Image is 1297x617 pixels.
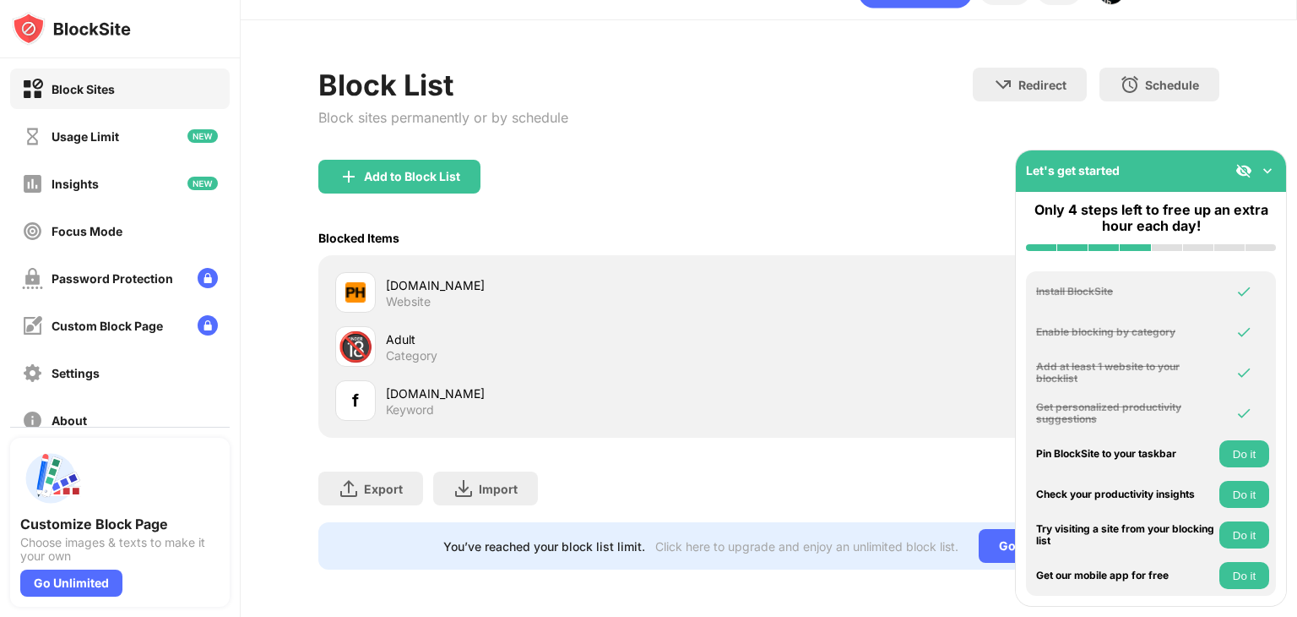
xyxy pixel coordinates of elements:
[22,410,43,431] img: about-off.svg
[386,348,437,363] div: Category
[1219,521,1269,549] button: Do it
[198,268,218,288] img: lock-menu.svg
[1036,401,1215,426] div: Get personalized productivity suggestions
[22,126,43,147] img: time-usage-off.svg
[345,282,366,303] img: favicons
[1219,440,1269,467] button: Do it
[20,516,220,532] div: Customize Block Page
[22,79,43,100] img: block-on.svg
[318,68,568,102] div: Block List
[20,570,122,597] div: Go Unlimited
[22,268,43,289] img: password-protection-off.svg
[364,170,460,183] div: Add to Block List
[1036,326,1215,338] div: Enable blocking by category
[52,319,163,333] div: Custom Block Page
[1235,324,1252,341] img: omni-check.svg
[318,109,568,126] div: Block sites permanently or by schedule
[386,330,768,348] div: Adult
[22,315,43,336] img: customize-block-page-off.svg
[386,385,768,402] div: [DOMAIN_NAME]
[1026,163,1120,177] div: Let's get started
[1026,202,1276,234] div: Only 4 steps left to free up an extra hour each day!
[1036,286,1215,298] div: Install BlockSite
[198,315,218,336] img: lock-menu.svg
[479,482,518,496] div: Import
[1219,481,1269,508] button: Do it
[1235,162,1252,179] img: eye-not-visible.svg
[1018,78,1066,92] div: Redirect
[318,231,399,245] div: Blocked Items
[338,330,373,364] div: 🔞
[1036,523,1215,548] div: Try visiting a site from your blocking list
[1036,448,1215,460] div: Pin BlockSite to your taskbar
[12,12,131,46] img: logo-blocksite.svg
[52,129,119,144] div: Usage Limit
[52,366,100,380] div: Settings
[52,271,173,286] div: Password Protection
[1235,364,1252,381] img: omni-check.svg
[1219,562,1269,589] button: Do it
[20,536,220,563] div: Choose images & texts to make it your own
[1036,570,1215,582] div: Get our mobile app for free
[187,129,218,143] img: new-icon.svg
[22,363,43,384] img: settings-off.svg
[443,539,645,554] div: You’ve reached your block list limit.
[52,224,122,238] div: Focus Mode
[979,529,1094,563] div: Go Unlimited
[1036,361,1215,385] div: Add at least 1 website to your blocklist
[364,482,403,496] div: Export
[52,413,87,428] div: About
[386,276,768,294] div: [DOMAIN_NAME]
[352,388,359,413] div: f
[22,221,43,242] img: focus-off.svg
[386,402,434,418] div: Keyword
[187,177,218,190] img: new-icon.svg
[1235,283,1252,300] img: omni-check.svg
[1235,405,1252,422] img: omni-check.svg
[1145,78,1199,92] div: Schedule
[1036,489,1215,500] div: Check your productivity insights
[20,448,81,509] img: push-custom-page.svg
[52,177,99,191] div: Insights
[655,539,958,554] div: Click here to upgrade and enjoy an unlimited block list.
[1259,162,1276,179] img: omni-setup-toggle.svg
[52,82,115,96] div: Block Sites
[386,294,431,309] div: Website
[22,173,43,194] img: insights-off.svg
